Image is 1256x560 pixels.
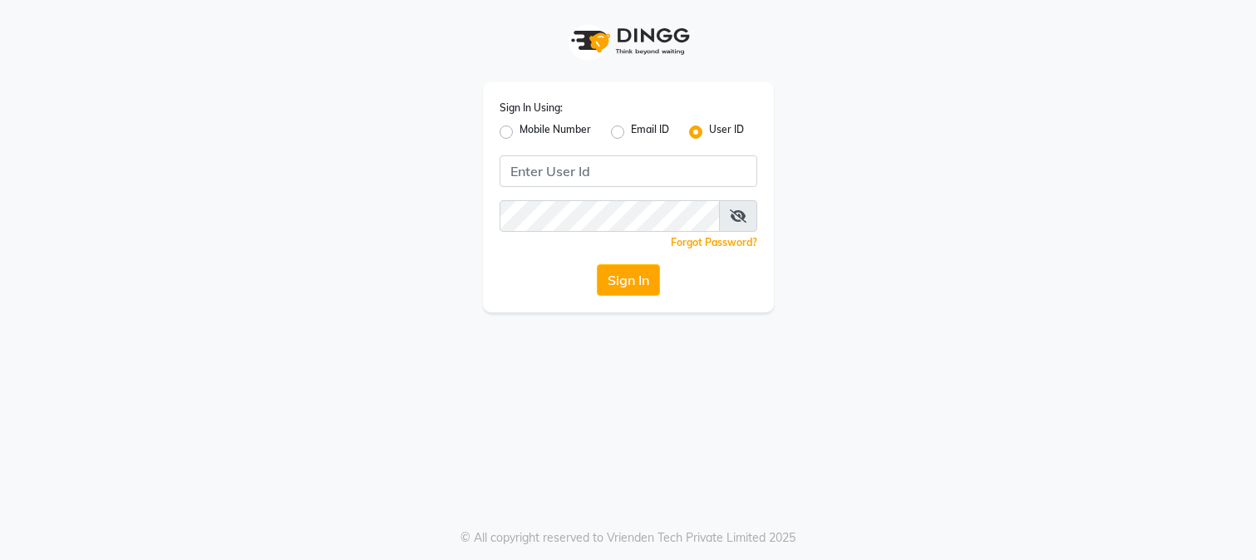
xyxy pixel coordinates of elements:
input: Username [500,200,720,232]
label: User ID [709,122,744,142]
a: Forgot Password? [671,236,757,248]
input: Username [500,155,757,187]
img: logo1.svg [562,17,695,66]
label: Email ID [631,122,669,142]
button: Sign In [597,264,660,296]
label: Mobile Number [520,122,591,142]
label: Sign In Using: [500,101,563,115]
